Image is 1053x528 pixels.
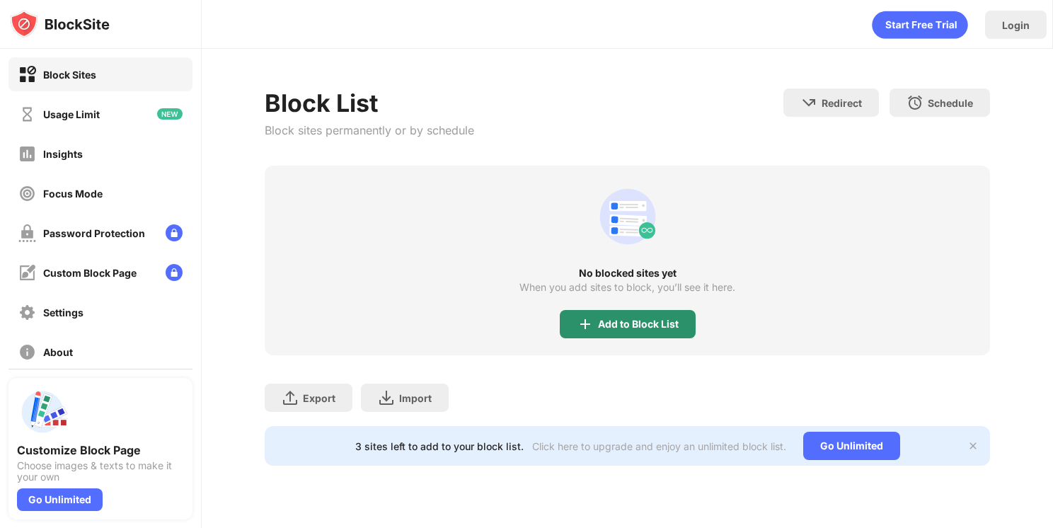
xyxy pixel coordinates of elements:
[166,264,183,281] img: lock-menu.svg
[18,224,36,242] img: password-protection-off.svg
[18,145,36,163] img: insights-off.svg
[43,306,84,318] div: Settings
[265,268,989,279] div: No blocked sites yet
[532,440,786,452] div: Click here to upgrade and enjoy an unlimited block list.
[303,392,335,404] div: Export
[762,14,1039,159] iframe: مربع حوار تسجيل الدخول باستخدام حساب Google
[594,183,662,251] div: animation
[399,392,432,404] div: Import
[10,10,110,38] img: logo-blocksite.svg
[18,304,36,321] img: settings-off.svg
[519,282,735,293] div: When you add sites to block, you’ll see it here.
[967,440,979,452] img: x-button.svg
[598,318,679,330] div: Add to Block List
[157,108,183,120] img: new-icon.svg
[43,148,83,160] div: Insights
[18,66,36,84] img: block-on.svg
[17,443,184,457] div: Customize Block Page
[18,264,36,282] img: customize-block-page-off.svg
[43,267,137,279] div: Custom Block Page
[17,460,184,483] div: Choose images & texts to make it your own
[265,123,474,137] div: Block sites permanently or by schedule
[17,488,103,511] div: Go Unlimited
[265,88,474,117] div: Block List
[43,227,145,239] div: Password Protection
[18,343,36,361] img: about-off.svg
[803,432,900,460] div: Go Unlimited
[43,69,96,81] div: Block Sites
[18,185,36,202] img: focus-off.svg
[18,105,36,123] img: time-usage-off.svg
[43,188,103,200] div: Focus Mode
[872,11,968,39] div: animation
[166,224,183,241] img: lock-menu.svg
[17,386,68,437] img: push-custom-page.svg
[43,346,73,358] div: About
[43,108,100,120] div: Usage Limit
[355,440,524,452] div: 3 sites left to add to your block list.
